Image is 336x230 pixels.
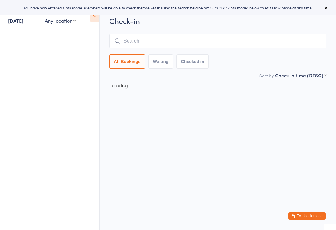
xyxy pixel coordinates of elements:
[10,5,326,10] div: You have now entered Kiosk Mode. Members will be able to check themselves in using the search fie...
[109,82,132,89] div: Loading...
[148,54,173,69] button: Waiting
[45,17,76,24] div: Any location
[109,16,326,26] h2: Check-in
[288,212,326,220] button: Exit kiosk mode
[259,72,274,79] label: Sort by
[275,72,326,79] div: Check in time (DESC)
[176,54,209,69] button: Checked in
[8,17,23,24] a: [DATE]
[109,54,145,69] button: All Bookings
[109,34,326,48] input: Search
